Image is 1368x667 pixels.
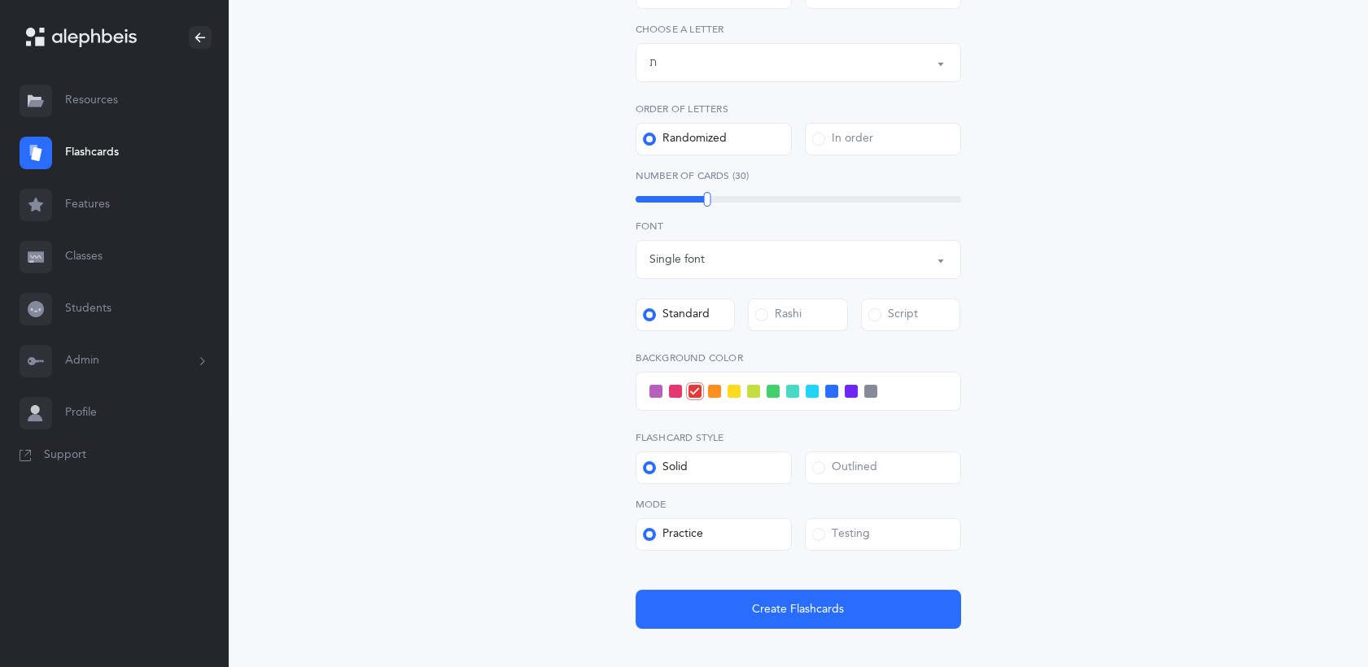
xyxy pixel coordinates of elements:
[636,590,961,629] button: Create Flashcards
[636,219,961,233] label: Font
[812,526,870,543] div: Testing
[636,22,961,37] label: Choose a letter
[868,307,918,323] div: Script
[636,430,961,445] label: Flashcard Style
[649,54,657,72] div: ת
[44,447,86,464] span: Support
[643,460,688,476] div: Solid
[649,251,705,268] div: Single font
[812,131,873,147] div: In order
[636,102,961,116] label: Order of letters
[636,351,961,365] label: Background color
[755,307,802,323] div: Rashi
[636,497,961,512] label: Mode
[636,43,961,82] button: ת
[636,240,961,279] button: Single font
[643,131,727,147] div: Randomized
[752,601,844,618] span: Create Flashcards
[643,307,710,323] div: Standard
[636,168,961,183] label: Number of Cards (30)
[643,526,703,543] div: Practice
[812,460,877,476] div: Outlined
